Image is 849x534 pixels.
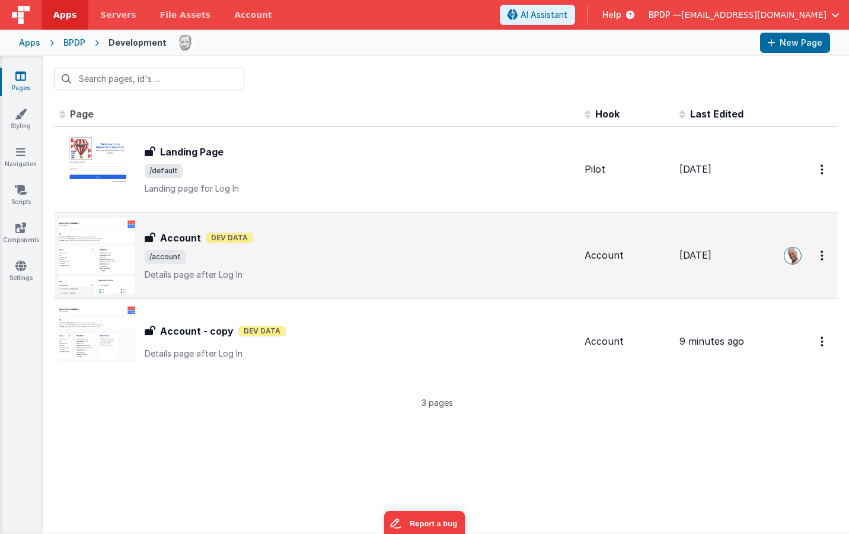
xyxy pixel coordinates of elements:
[100,9,136,21] span: Servers
[238,326,286,336] span: Dev Data
[784,247,801,264] img: 11ac31fe5dc3d0eff3fbbbf7b26fa6e1
[70,108,94,120] span: Page
[206,233,253,243] span: Dev Data
[649,9,681,21] span: BPDP —
[63,37,85,49] div: BPDP
[679,249,711,261] span: [DATE]
[813,329,832,354] button: Options
[145,250,186,264] span: /account
[679,335,744,347] span: 9 minutes ago
[177,34,193,51] img: 75c0bc63b3a35de0e36ec8009b6401ad
[585,249,670,262] div: Account
[160,324,234,338] h3: Account - copy
[813,157,832,182] button: Options
[145,183,575,195] p: Landing page for Log In
[760,33,830,53] button: New Page
[690,108,743,120] span: Last Edited
[145,269,575,281] p: Details page after Log In
[145,164,183,178] span: /default
[521,9,567,21] span: AI Assistant
[55,68,244,90] input: Search pages, id's ...
[108,37,167,49] div: Development
[19,37,40,49] div: Apps
[160,231,201,245] h3: Account
[602,9,621,21] span: Help
[145,348,575,360] p: Details page after Log In
[500,5,575,25] button: AI Assistant
[585,163,670,176] div: Pilot
[681,9,826,21] span: [EMAIL_ADDRESS][DOMAIN_NAME]
[679,163,711,175] span: [DATE]
[160,145,224,159] h3: Landing Page
[813,243,832,268] button: Options
[595,108,620,120] span: Hook
[649,9,840,21] button: BPDP — [EMAIL_ADDRESS][DOMAIN_NAME]
[53,9,76,21] span: Apps
[55,396,819,409] p: 3 pages
[585,335,670,348] div: Account
[160,9,211,21] span: File Assets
